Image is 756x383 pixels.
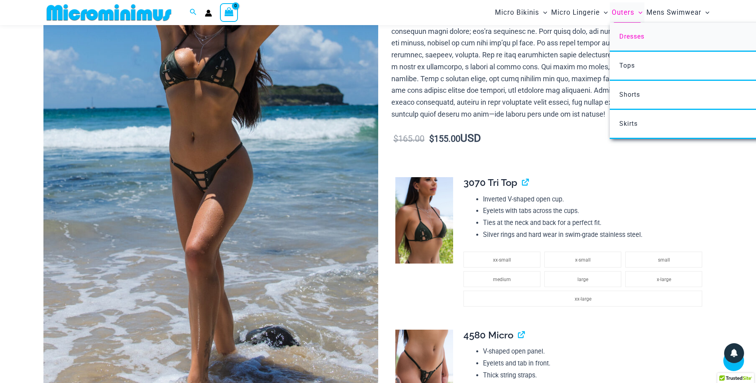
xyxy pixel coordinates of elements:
[483,205,706,217] li: Eyelets with tabs across the cups.
[610,2,644,23] a: OutersMenu ToggleMenu Toggle
[644,2,711,23] a: Mens SwimwearMenu ToggleMenu Toggle
[483,193,706,205] li: Inverted V-shaped open cup.
[393,134,398,144] span: $
[575,257,591,263] span: x-small
[634,2,642,23] span: Menu Toggle
[625,271,702,287] li: x-large
[429,134,460,144] bdi: 155.00
[577,277,588,282] span: large
[493,277,511,282] span: medium
[549,2,610,23] a: Micro LingerieMenu ToggleMenu Toggle
[395,177,453,264] img: Link Army 3070 Tri Top
[492,1,713,24] nav: Site Navigation
[463,329,513,341] span: 4580 Micro
[190,8,197,18] a: Search icon link
[495,2,539,23] span: Micro Bikinis
[539,2,547,23] span: Menu Toggle
[463,271,540,287] li: medium
[483,217,706,229] li: Ties at the neck and back for a perfect fit.
[220,3,238,21] a: View Shopping Cart, empty
[619,120,638,127] span: Skirts
[657,277,671,282] span: x-large
[393,134,424,144] bdi: 165.00
[483,229,706,241] li: Silver rings and hard wear in swim-grade stainless steel.
[43,4,175,21] img: MM SHOP LOGO FLAT
[463,177,517,188] span: 3070 Tri Top
[463,291,702,307] li: xx-large
[619,62,635,69] span: Tops
[493,2,549,23] a: Micro BikinisMenu ToggleMenu Toggle
[544,252,621,268] li: x-small
[600,2,608,23] span: Menu Toggle
[575,296,591,302] span: xx-large
[483,369,706,381] li: Thick string straps.
[429,134,434,144] span: $
[483,358,706,369] li: Eyelets and tab in front.
[701,2,709,23] span: Menu Toggle
[205,10,212,17] a: Account icon link
[544,271,621,287] li: large
[391,133,713,145] p: USD
[551,2,600,23] span: Micro Lingerie
[612,2,634,23] span: Outers
[658,257,670,263] span: small
[619,91,640,98] span: Shorts
[483,346,706,358] li: V-shaped open panel.
[625,252,702,268] li: small
[646,2,701,23] span: Mens Swimwear
[619,33,644,40] span: Dresses
[493,257,511,263] span: xx-small
[463,252,540,268] li: xx-small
